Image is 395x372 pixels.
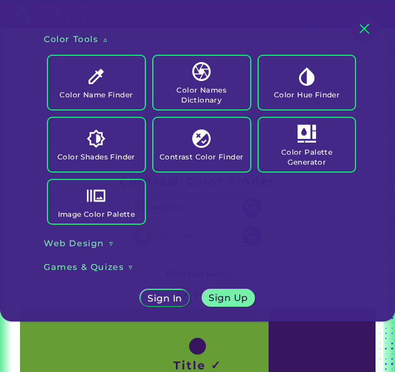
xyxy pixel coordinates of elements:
a: Contrast Color Finder [149,114,254,176]
a: Color Name Finder [44,52,149,114]
h5: Image Color Palette [58,209,135,219]
h3: ▽ [128,262,134,273]
img: icon_color_hue_white.svg [298,67,316,86]
h5: Color Palette Generator [263,147,351,167]
a: Color Shades Finder [44,114,149,176]
img: icon_col_pal_col_white.svg [298,124,316,143]
h3: ▽ [108,238,115,249]
h5: Color Name Finder [60,90,133,100]
a: Sign In [140,289,189,306]
a: Color Palette Generator [254,114,360,176]
h3: Color Tools [44,34,98,45]
img: icon_color_shades_white.svg [87,129,105,148]
h3: Games & Quizes [44,262,124,273]
h5: Color Shades Finder [57,152,135,162]
h3: △ [103,34,109,45]
a: Sign Up [202,289,255,306]
h5: Color Hue Finder [274,90,340,100]
h5: Sign Up [209,293,248,303]
img: icon_color_names_dictionary_white.svg [192,62,211,81]
h5: Color Names Dictionary [157,85,246,105]
a: Color Hue Finder [254,52,360,114]
a: Image Color Palette [44,176,149,228]
img: icon_palette_from_image_white.svg [87,186,105,205]
img: icon_color_contrast_white.svg [192,129,211,148]
h3: Web Design [44,238,104,249]
a: Color Names Dictionary [149,52,254,114]
h5: Contrast Color Finder [160,152,244,162]
img: icon_color_name_finder_white.svg [87,67,105,86]
h5: Sign In [147,294,182,303]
